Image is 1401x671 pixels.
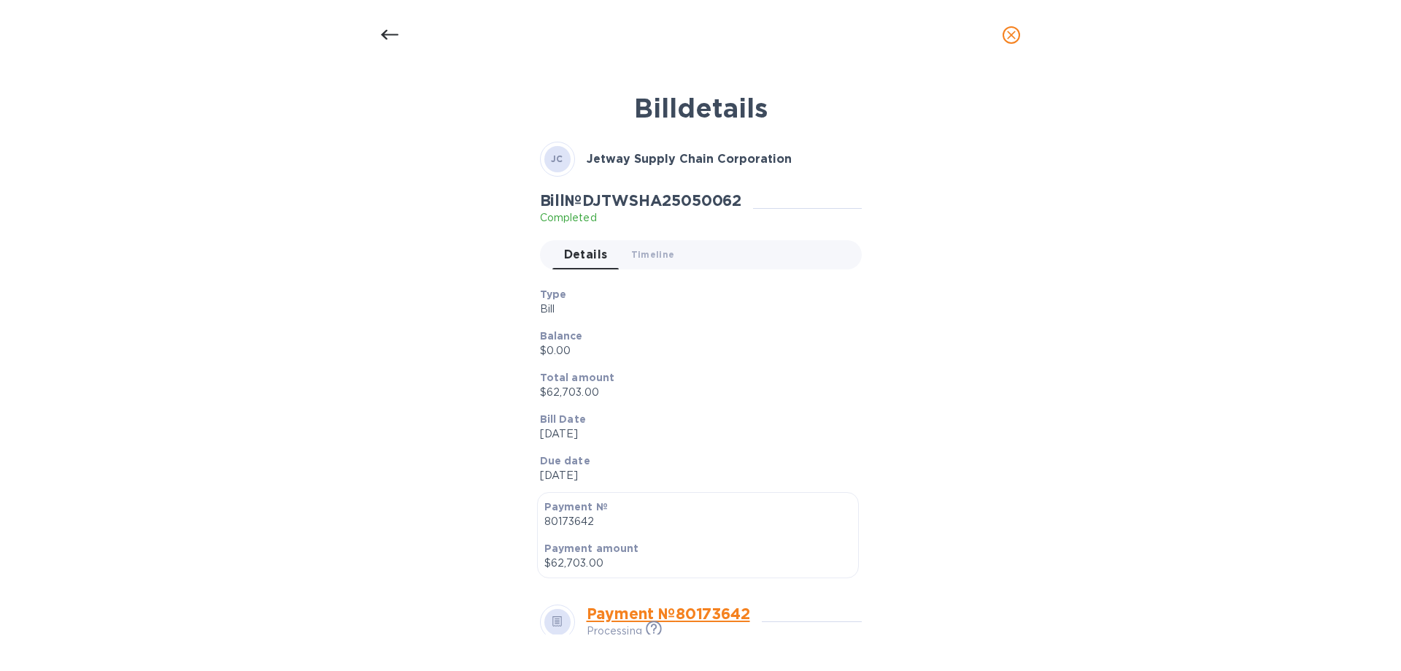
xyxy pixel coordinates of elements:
b: Type [540,288,567,300]
p: [DATE] [540,468,850,483]
p: $0.00 [540,343,850,358]
a: Payment № 80173642 [587,605,750,623]
b: Bill Date [540,413,586,425]
b: Balance [540,330,583,342]
button: close [994,18,1029,53]
b: Payment № [544,501,608,513]
b: Bill details [634,92,768,124]
p: 80173642 [544,514,852,529]
h2: Bill № DJTWSHA25050062 [540,191,742,210]
p: $62,703.00 [540,385,850,400]
b: Total amount [540,372,615,383]
p: Processing [587,624,642,639]
b: Jetway Supply Chain Corporation [587,152,792,166]
b: Payment amount [544,542,639,554]
b: JC [551,153,563,164]
p: [DATE] [540,426,850,442]
p: Completed [540,210,742,226]
p: Bill [540,302,850,317]
b: Due date [540,455,590,467]
p: $62,703.00 [544,556,852,571]
span: Details [564,245,608,265]
span: Timeline [631,247,675,262]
